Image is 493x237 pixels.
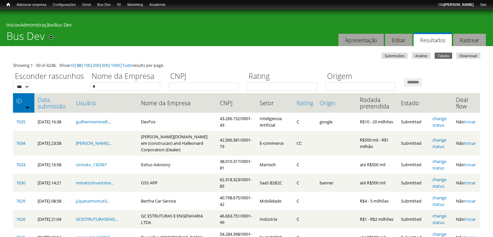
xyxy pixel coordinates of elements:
a: [PERSON_NAME]... [76,140,112,146]
td: GC ESTRUTURAS E ENGENHARIA LTDA [138,210,217,228]
a: Usuário [76,100,135,106]
a: change status [432,158,446,171]
a: Data submissão [38,96,69,109]
a: trocar [464,140,476,146]
th: Nome da Empresa [138,93,217,113]
td: 43.266.152/0001-43 [217,113,256,131]
td: R$10 - 20 milhões [357,113,398,131]
td: Martech [256,156,293,174]
a: change status [432,116,446,128]
a: Marketing [124,2,146,8]
a: 50 [77,62,81,68]
a: Apresentação [338,34,384,46]
td: Não [453,156,480,174]
td: 42.566.581/0001-73 [217,131,256,156]
a: 7633 [16,162,25,168]
a: trocar [464,216,476,222]
td: [DATE] 16:58 [34,156,73,174]
a: 100 [84,62,90,68]
a: Bus Dev [54,22,72,28]
a: Administração [20,22,52,28]
a: 7635 [16,119,25,125]
td: [PERSON_NAME][DOMAIN_NAME] em (construcao) and Halleonard Corporation (Dealer) [138,131,217,156]
th: Deal flow [453,93,480,113]
a: Tudo [122,62,132,68]
h1: Bus Dev [6,30,45,46]
td: até R$500 mil [357,174,398,192]
td: 46.663.751/0001-99 [217,210,256,228]
td: Submitted [398,113,429,131]
th: Estado [398,93,429,113]
div: Showing 1 - 50 of 4238. Show | | | | | | results per page. [13,62,480,69]
a: 7634 [16,140,25,146]
a: Rastrear [453,34,486,46]
th: Rodada pretendida [357,93,398,113]
td: Bertha Car Service [138,192,217,210]
td: OSS APP [138,174,217,192]
td: até R$500 mil [357,156,398,174]
a: Sair [477,2,490,8]
td: Submitted [398,192,429,210]
a: trocar [464,198,476,204]
a: trocar [464,162,476,168]
td: E-commerce [256,131,293,156]
td: [DATE] 16:38 [34,113,73,131]
td: C [293,174,316,192]
td: 40.798.675/0001-42 [217,192,256,210]
a: change status [432,195,446,207]
td: Submitted [398,131,429,156]
a: Início [6,22,18,28]
td: Exitus Advisory [138,156,217,174]
a: 1000 [111,62,120,68]
a: Configurações [50,2,79,8]
a: change status [432,177,446,189]
a: 500 [102,62,109,68]
img: ordem crescente [25,105,29,109]
a: Geral [79,2,94,8]
td: Inteligencia Artificial [256,113,293,131]
td: R$500 mil - R$1 milhão [357,131,398,156]
a: Início [3,2,13,8]
div: » » [6,22,487,30]
th: CNPJ [217,93,256,113]
a: RI [114,2,124,8]
td: R$4 - 5 milhões [357,192,398,210]
td: [DATE] 08:58 [34,192,73,210]
td: DevFox [138,113,217,131]
a: julyanamontutil... [76,198,110,204]
a: mmatosinvestime... [76,180,114,186]
td: 62.318.323/0001-85 [217,174,256,192]
a: Resultados [414,32,452,46]
td: banner [316,174,357,192]
a: Análise [412,53,430,59]
a: 10 [70,62,75,68]
td: Indústria [256,210,293,228]
a: Academia [146,2,169,8]
a: Origin [320,100,353,106]
label: Esconder rascunhos [13,71,86,82]
a: GCESTRUTURASENG... [76,216,118,222]
td: CC [293,131,316,156]
td: C [293,192,316,210]
a: change status [432,137,446,149]
td: C [293,113,316,131]
td: [DATE] 21:04 [34,210,73,228]
td: Mobilidade [256,192,293,210]
a: 7626 [16,216,25,222]
th: Setor [256,93,293,113]
td: C [293,156,316,174]
td: Não [453,210,480,228]
td: Submitted [398,174,429,192]
span: Início [6,2,10,7]
label: Nome da Empresa [90,71,164,82]
a: Tabela [435,53,452,59]
td: Não [453,192,480,210]
label: Rating [247,71,321,82]
td: Submitted [398,156,429,174]
a: ID [16,98,31,104]
a: trocar [464,119,476,125]
td: Não [453,174,480,192]
a: Olá[PERSON_NAME] [435,2,477,8]
a: trocar [464,180,476,186]
td: Submitted [398,210,429,228]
